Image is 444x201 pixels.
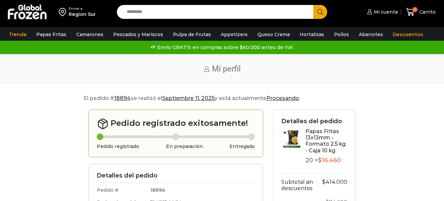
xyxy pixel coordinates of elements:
a: Camarones [73,28,107,41]
span: $ [322,179,325,185]
mark: Procesando [266,95,299,101]
h2: Pedido registrado exitosamente! [97,118,255,130]
p: El pedido # se realizó el y está actualmente . [84,94,361,103]
a: Appetizers [218,28,251,41]
p: 20 × [305,157,348,164]
a: Hortalizas [296,28,327,41]
a: Tienda [6,28,30,41]
h3: Detalles del pedido [281,118,347,125]
mark: Septiembre 11, 2025 [162,95,215,101]
mark: 18894 [114,95,131,101]
div: Enviar a [69,6,96,11]
span: Mi perfil [212,64,241,74]
a: Queso Crema [254,28,293,41]
span: 0 [412,7,418,12]
a: Papas Fritas 13x13mm - Formato 2,5 kg - Caja 10 kg [305,128,346,154]
h3: Entregado [229,144,255,149]
a: Pescados y Mariscos [110,28,166,41]
td: 18894 [147,183,255,196]
a: Mi cuenta [365,5,398,19]
a: Pollos [331,28,352,41]
h3: Detalles del pedido [97,172,255,179]
a: Descuentos [390,28,427,41]
h3: Pedido registrado [97,144,139,149]
a: 0 Carrito [404,4,437,20]
bdi: 414.000 [322,179,347,185]
th: Subtotal sin descuentos [281,173,319,195]
div: Region Sur [69,11,96,18]
td: Pedido # [97,183,147,196]
bdi: 16.460 [318,157,341,164]
img: address-field-icon.svg [59,6,69,18]
span: Carrito [418,9,436,15]
h3: En preparación [166,144,203,149]
span: $ [318,157,322,164]
a: Papas Fritas [33,28,70,41]
button: Search button [313,5,327,19]
a: Pulpa de Frutas [170,28,214,41]
span: Mi cuenta [372,9,398,15]
a: Abarrotes [356,28,386,41]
